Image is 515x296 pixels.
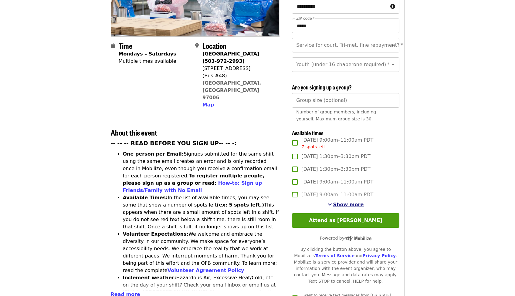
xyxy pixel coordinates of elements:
a: Terms of Service [315,253,354,258]
i: circle-info icon [390,4,395,9]
button: Map [202,101,214,109]
span: Map [202,102,214,108]
button: See more timeslots [328,201,364,208]
strong: (ex: 5 spots left.) [217,202,264,208]
div: Multiple times available [119,58,176,65]
label: ZIP code [296,17,314,20]
span: Time [119,40,132,51]
button: Open [389,41,397,49]
span: Number of group members, including yourself. Maximum group size is 30 [296,109,376,121]
span: [DATE] 1:30pm–3:30pm PDT [301,153,370,160]
span: [DATE] 1:30pm–3:30pm PDT [301,166,370,173]
input: [object Object] [292,93,399,108]
a: [GEOGRAPHIC_DATA], [GEOGRAPHIC_DATA] 97006 [202,80,261,100]
li: In the list of available times, you may see some that show a number of spots left This appears wh... [123,194,280,230]
span: Location [202,40,226,51]
strong: Volunteer Expectations: [123,231,189,237]
li: We welcome and embrace the diversity in our community. We make space for everyone’s accessibility... [123,230,280,274]
div: By clicking the button above, you agree to Mobilize's and . Mobilize is a service provider and wi... [292,246,399,284]
strong: -- -- -- READ BEFORE YOU SIGN UP-- -- -: [111,140,237,146]
button: Open [389,60,397,69]
span: [DATE] 9:00am–11:00am PDT [301,191,373,198]
img: Powered by Mobilize [344,236,371,241]
span: Show more [333,202,364,207]
strong: One person per Email: [123,151,184,157]
span: [DATE] 9:00am–11:00am PDT [301,136,373,150]
li: Signups submitted for the same shift using the same email creates an error and is only recorded o... [123,150,280,194]
span: Are you signing up a group? [292,83,352,91]
strong: [GEOGRAPHIC_DATA] (503-972-2993) [202,51,259,64]
div: (Bus #48) [202,72,275,79]
strong: Mondays – Saturdays [119,51,176,57]
strong: Inclement weather: [123,275,176,281]
span: Available times [292,129,324,137]
span: [DATE] 9:00am–11:00am PDT [301,178,373,186]
a: How-to: Sign up Friends/Family with No Email [123,180,262,193]
strong: Available Times: [123,195,168,200]
strong: To register multiple people, please sign up as a group or read: [123,173,265,186]
span: About this event [111,127,157,138]
a: Volunteer Agreement Policy [168,267,244,273]
div: [STREET_ADDRESS] [202,65,275,72]
i: map-marker-alt icon [195,43,199,49]
a: Privacy Policy [362,253,396,258]
input: ZIP code [292,18,399,33]
span: Powered by [320,236,371,240]
span: 7 spots left [301,144,325,149]
i: calendar icon [111,43,115,49]
button: Attend as [PERSON_NAME] [292,213,399,228]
